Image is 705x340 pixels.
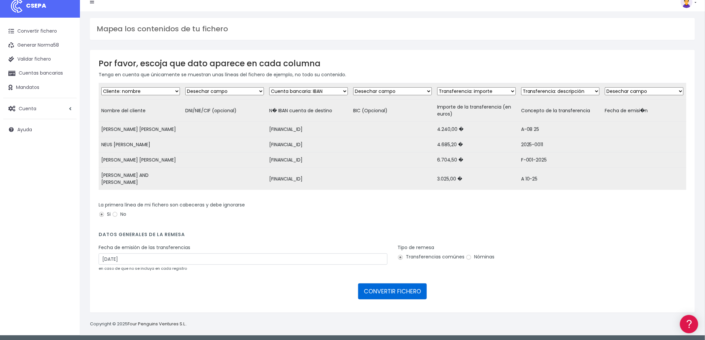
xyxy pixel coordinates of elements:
[518,168,602,190] td: A 10-25
[466,253,494,260] label: Nóminas
[7,84,127,95] a: Formatos
[267,137,351,153] td: [FINANCIAL_ID]
[3,66,77,80] a: Cuentas bancarias
[17,126,32,133] span: Ayuda
[128,321,186,327] a: Four Penguins Ventures S.L.
[99,122,183,137] td: [PERSON_NAME] [PERSON_NAME]
[7,74,127,80] div: Convertir ficheros
[267,153,351,168] td: [FINANCIAL_ID]
[3,24,77,38] a: Convertir fichero
[99,232,686,241] h4: Datos generales de la remesa
[518,137,602,153] td: 2025-0011
[434,100,518,122] td: Importe de la transferencia (en euros)
[99,137,183,153] td: NEUS [PERSON_NAME]
[99,266,187,271] small: en caso de que no se incluya en cada registro
[397,244,434,251] label: Tipo de remesa
[7,46,127,53] div: Información general
[99,168,183,190] td: [PERSON_NAME] AND [PERSON_NAME]
[351,100,434,122] td: BIC (Opcional)
[7,143,127,153] a: General
[3,102,77,116] a: Cuenta
[358,283,427,299] button: CONVERTIR FICHERO
[7,105,127,115] a: Videotutoriales
[112,211,126,218] label: No
[434,137,518,153] td: 4.685,20 �
[7,115,127,126] a: Perfiles de empresas
[267,122,351,137] td: [FINANCIAL_ID]
[99,71,686,78] p: Tenga en cuenta que únicamente se muestran unas líneas del fichero de ejemplo, no todo su contenido.
[3,81,77,95] a: Mandatos
[518,100,602,122] td: Concepto de la transferencia
[7,160,127,166] div: Programadores
[434,122,518,137] td: 4.240,00 �
[26,1,46,10] span: CSEPA
[99,244,190,251] label: Fecha de emisión de las transferencias
[99,59,686,68] h3: Por favor, escoja que dato aparece en cada columna
[7,178,127,190] button: Contáctanos
[3,123,77,137] a: Ayuda
[99,201,245,208] label: La primera línea de mi fichero son cabeceras y debe ignorarse
[7,132,127,139] div: Facturación
[90,321,187,328] p: Copyright © 2025 .
[183,100,267,122] td: DNI/NIE/CIF (opcional)
[3,38,77,52] a: Generar Norma58
[97,25,688,33] h3: Mapea los contenidos de tu fichero
[518,122,602,137] td: A-08 25
[602,100,686,122] td: Fecha de emisi�n
[7,170,127,180] a: API
[434,153,518,168] td: 6.704,50 �
[99,100,183,122] td: Nombre del cliente
[267,100,351,122] td: N� IBAN cuenta de destino
[518,153,602,168] td: F-001-2025
[99,153,183,168] td: [PERSON_NAME] [PERSON_NAME]
[267,168,351,190] td: [FINANCIAL_ID]
[397,253,464,260] label: Transferencias comúnes
[99,211,111,218] label: Si
[3,52,77,66] a: Validar fichero
[92,192,128,198] a: POWERED BY ENCHANT
[7,95,127,105] a: Problemas habituales
[7,57,127,67] a: Información general
[19,105,36,112] span: Cuenta
[434,168,518,190] td: 3.025,00 �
